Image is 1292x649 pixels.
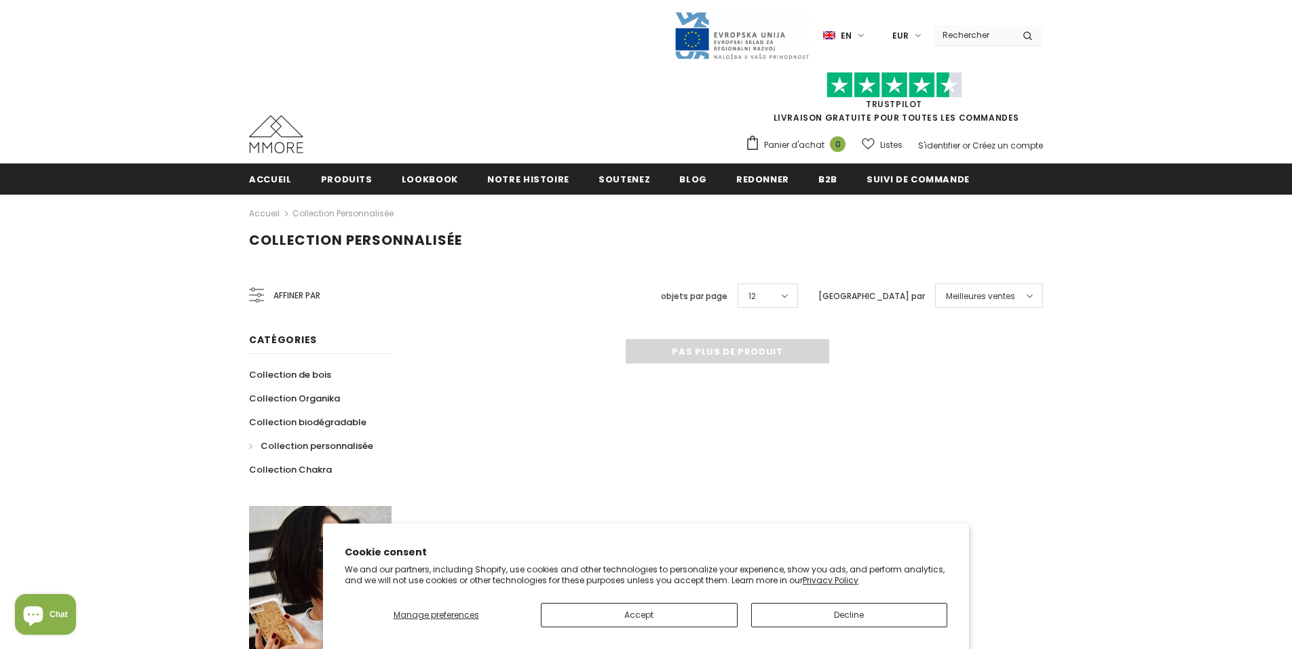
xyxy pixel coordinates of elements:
[745,78,1043,123] span: LIVRAISON GRATUITE POUR TOUTES LES COMMANDES
[345,545,947,559] h2: Cookie consent
[818,163,837,194] a: B2B
[748,290,756,303] span: 12
[892,29,909,43] span: EUR
[402,173,458,186] span: Lookbook
[249,387,340,410] a: Collection Organika
[818,173,837,186] span: B2B
[598,163,650,194] a: soutenez
[679,163,707,194] a: Blog
[918,140,960,151] a: S'identifier
[818,290,925,303] label: [GEOGRAPHIC_DATA] par
[745,135,852,155] a: Panier d'achat 0
[249,115,303,153] img: Cas MMORE
[249,434,373,458] a: Collection personnalisée
[679,173,707,186] span: Blog
[249,363,331,387] a: Collection de bois
[249,173,292,186] span: Accueil
[487,163,569,194] a: Notre histoire
[826,72,962,98] img: Faites confiance aux étoiles pilotes
[402,163,458,194] a: Lookbook
[273,288,320,303] span: Affiner par
[249,392,340,405] span: Collection Organika
[934,25,1012,45] input: Search Site
[862,133,902,157] a: Listes
[736,173,789,186] span: Redonner
[11,594,80,638] inbox-online-store-chat: Shopify online store chat
[249,231,462,250] span: Collection personnalisée
[292,208,394,219] a: Collection personnalisée
[962,140,970,151] span: or
[249,368,331,381] span: Collection de bois
[321,163,373,194] a: Produits
[249,416,366,429] span: Collection biodégradable
[394,609,479,621] span: Manage preferences
[841,29,852,43] span: en
[249,463,332,476] span: Collection Chakra
[867,163,970,194] a: Suivi de commande
[321,173,373,186] span: Produits
[972,140,1043,151] a: Créez un compte
[764,138,824,152] span: Panier d'achat
[751,603,948,627] button: Decline
[249,205,280,222] a: Accueil
[823,30,835,41] img: i-lang-1.png
[598,173,650,186] span: soutenez
[345,603,527,627] button: Manage preferences
[661,290,727,303] label: objets par page
[867,173,970,186] span: Suivi de commande
[803,574,858,586] a: Privacy Policy
[249,458,332,481] a: Collection Chakra
[880,138,902,152] span: Listes
[249,333,317,347] span: Catégories
[261,439,373,452] span: Collection personnalisée
[249,410,366,434] a: Collection biodégradable
[487,173,569,186] span: Notre histoire
[736,163,789,194] a: Redonner
[541,603,738,627] button: Accept
[946,290,1015,303] span: Meilleures ventes
[249,163,292,194] a: Accueil
[830,136,845,152] span: 0
[674,11,810,60] img: Javni Razpis
[674,29,810,41] a: Javni Razpis
[866,98,922,110] a: TrustPilot
[345,564,947,585] p: We and our partners, including Shopify, use cookies and other technologies to personalize your ex...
